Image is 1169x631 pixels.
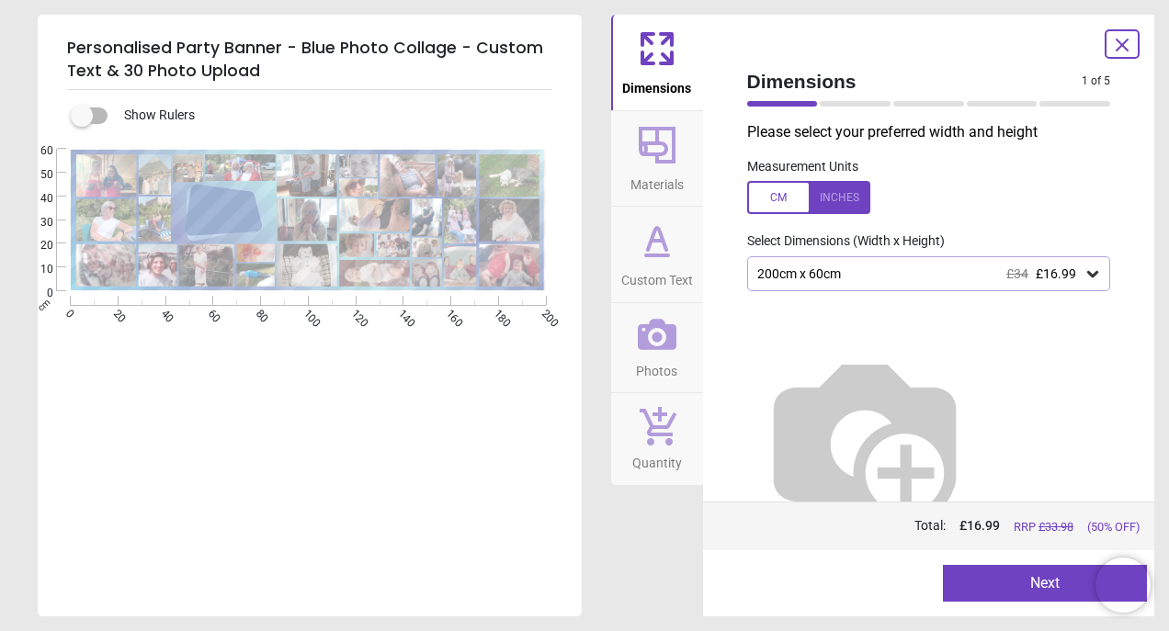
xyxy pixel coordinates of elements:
button: Dimensions [611,15,703,110]
span: 20 [18,238,53,254]
span: (50% OFF) [1087,519,1140,535]
button: Materials [611,111,703,207]
span: Photos [636,354,677,381]
span: Dimensions [622,71,691,98]
button: Next [943,565,1147,602]
span: 0 [18,286,53,301]
button: Custom Text [611,207,703,302]
span: Quantity [632,445,682,473]
span: £ [959,517,1000,535]
span: 60 [18,143,53,159]
div: 200cm x 60cm [755,266,1084,282]
span: 10 [18,262,53,277]
span: 50 [18,167,53,183]
button: Quantity [611,393,703,485]
span: £16.99 [1036,266,1076,281]
span: 16.99 [967,518,1000,533]
span: 1 of 5 [1082,73,1110,89]
h5: Personalised Party Banner - Blue Photo Collage - Custom Text & 30 Photo Upload [67,29,552,90]
span: RRP [1014,519,1073,535]
img: Helper for size comparison [747,321,982,556]
iframe: Brevo live chat [1095,558,1151,613]
span: cm [36,297,52,313]
label: Measurement Units [747,158,858,176]
button: Photos [611,303,703,393]
div: Show Rulers [82,105,582,127]
span: Dimensions [747,68,1083,95]
span: 30 [18,215,53,231]
p: Please select your preferred width and height [747,122,1126,142]
span: £34 [1006,266,1028,281]
span: Custom Text [621,263,693,290]
span: Materials [630,167,684,195]
label: Select Dimensions (Width x Height) [732,232,945,251]
span: £ 33.98 [1038,520,1073,534]
div: Total: [745,517,1141,535]
span: 40 [18,191,53,207]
